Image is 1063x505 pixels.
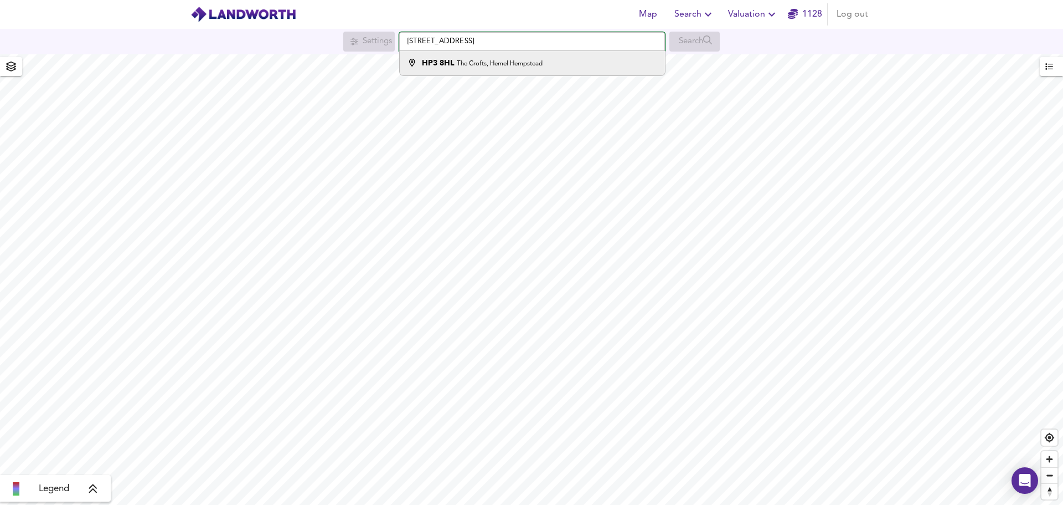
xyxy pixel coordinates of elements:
[1041,430,1057,446] button: Find my location
[728,7,778,22] span: Valuation
[1041,451,1057,467] button: Zoom in
[670,3,719,25] button: Search
[1041,483,1057,499] button: Reset bearing to north
[630,3,665,25] button: Map
[190,6,296,23] img: logo
[669,32,720,52] div: Search for a location first or explore the map
[788,7,822,22] a: 1128
[343,32,395,52] div: Search for a location first or explore the map
[422,59,455,67] strong: HP3 8HL
[457,60,543,67] small: The Crofts, Hemel Hempstead
[674,7,715,22] span: Search
[787,3,823,25] button: 1128
[39,482,69,496] span: Legend
[832,3,873,25] button: Log out
[634,7,661,22] span: Map
[1041,467,1057,483] button: Zoom out
[399,32,665,51] input: Enter a location...
[837,7,868,22] span: Log out
[1012,467,1038,494] div: Open Intercom Messenger
[724,3,783,25] button: Valuation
